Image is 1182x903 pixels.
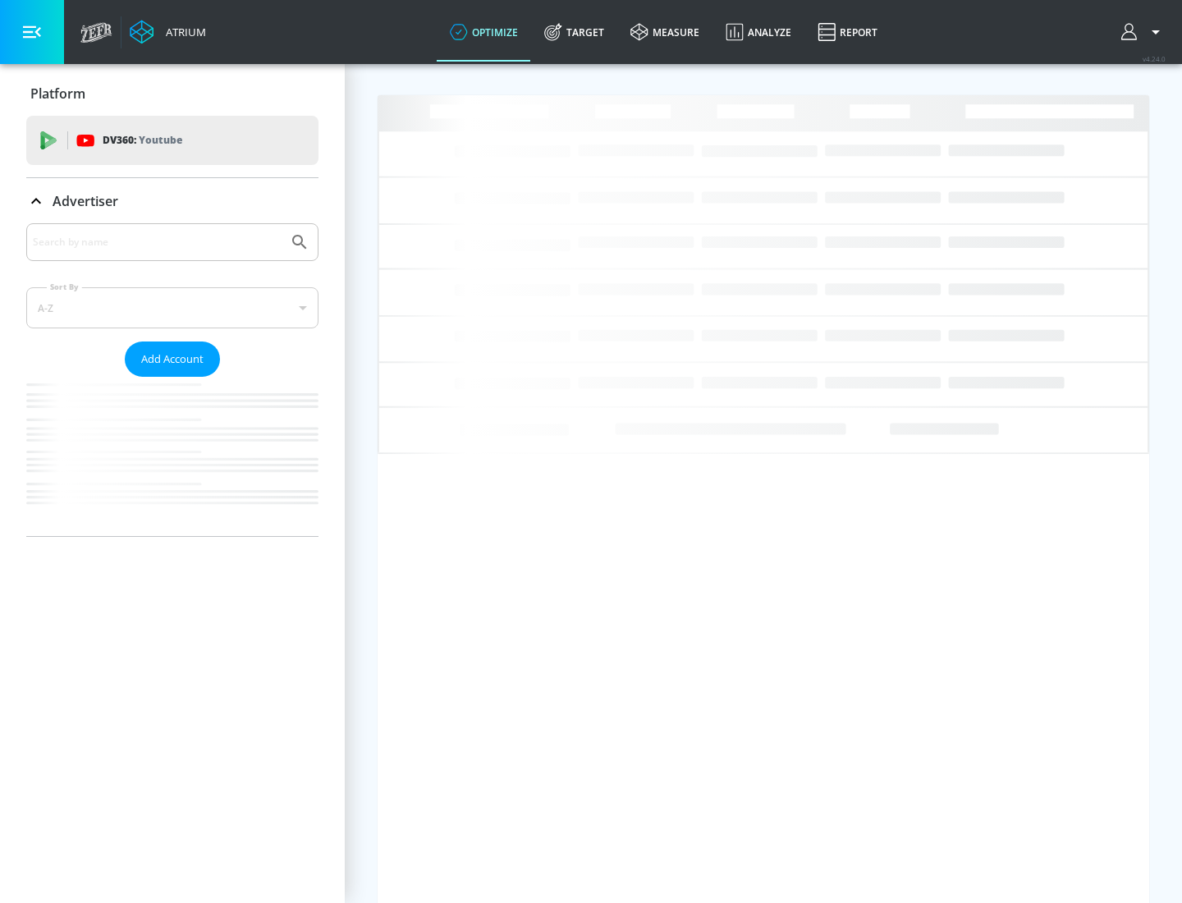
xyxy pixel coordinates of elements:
span: v 4.24.0 [1143,54,1166,63]
div: Platform [26,71,318,117]
p: Platform [30,85,85,103]
div: Atrium [159,25,206,39]
a: optimize [437,2,531,62]
span: Add Account [141,350,204,369]
a: Analyze [712,2,804,62]
p: DV360: [103,131,182,149]
div: A-Z [26,287,318,328]
div: Advertiser [26,178,318,224]
div: DV360: Youtube [26,116,318,165]
button: Add Account [125,341,220,377]
a: Report [804,2,891,62]
p: Advertiser [53,192,118,210]
a: Atrium [130,20,206,44]
input: Search by name [33,231,282,253]
p: Youtube [139,131,182,149]
nav: list of Advertiser [26,377,318,536]
label: Sort By [47,282,82,292]
a: Target [531,2,617,62]
a: measure [617,2,712,62]
div: Advertiser [26,223,318,536]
